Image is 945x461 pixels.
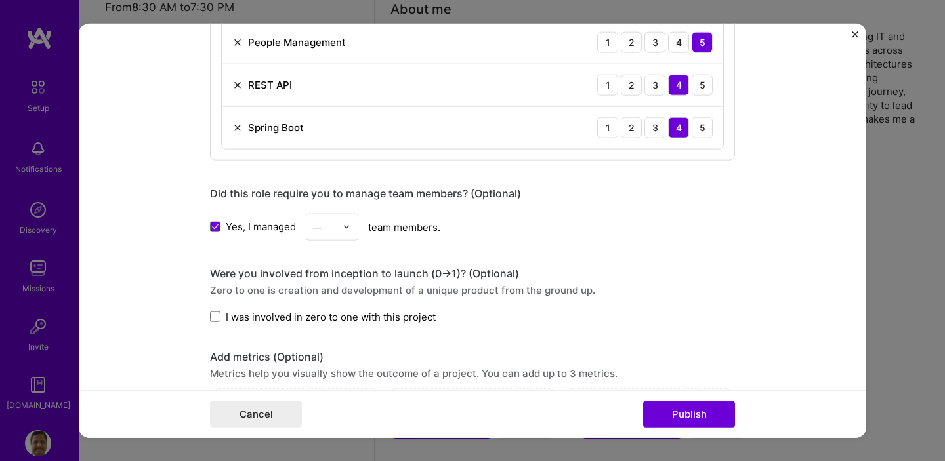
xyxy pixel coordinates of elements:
div: 3 [644,74,665,95]
div: 1 [597,31,618,52]
div: 2 [621,74,642,95]
div: 4 [668,31,689,52]
div: Zero to one is creation and development of a unique product from the ground up. [210,283,735,296]
div: — [313,220,322,233]
div: 3 [644,31,665,52]
span: I was involved in zero to one with this project [226,310,436,323]
div: Spring Boot [248,121,304,134]
div: 4 [668,117,689,138]
div: 5 [692,117,713,138]
button: Publish [643,401,735,428]
div: team members. [210,213,735,240]
img: drop icon [343,223,350,231]
div: People Management [248,35,346,49]
img: Remove [232,37,243,47]
div: Were you involved from inception to launch (0 -> 1)? (Optional) [210,266,735,280]
div: Metrics help you visually show the outcome of a project. You can add up to 3 metrics. [210,367,735,380]
div: 4 [668,74,689,95]
div: 3 [644,117,665,138]
span: Yes, I managed [226,220,296,233]
img: Remove [232,79,243,90]
div: REST API [248,78,292,92]
div: 5 [692,31,713,52]
div: Did this role require you to manage team members? (Optional) [210,186,735,200]
div: 1 [597,117,618,138]
div: 5 [692,74,713,95]
button: Close [852,31,858,45]
img: Remove [232,122,243,132]
div: 1 [597,74,618,95]
button: Cancel [210,401,302,428]
div: Add metrics (Optional) [210,350,735,364]
div: 2 [621,117,642,138]
div: 2 [621,31,642,52]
